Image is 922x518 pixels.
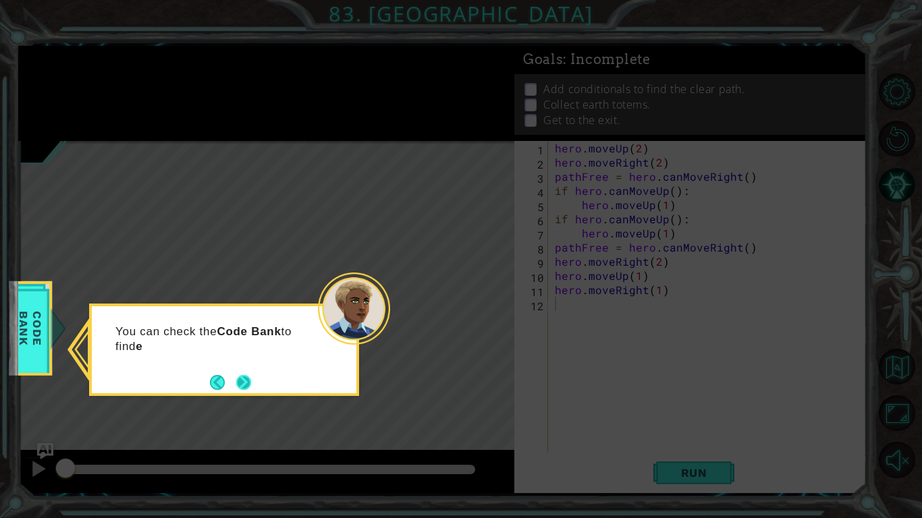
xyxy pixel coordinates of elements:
[136,340,142,353] strong: e
[115,324,317,354] p: You can check the to find
[217,325,281,338] strong: Code Bank
[13,289,48,367] span: Code Bank
[231,370,256,395] button: Next
[210,375,236,390] button: Back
